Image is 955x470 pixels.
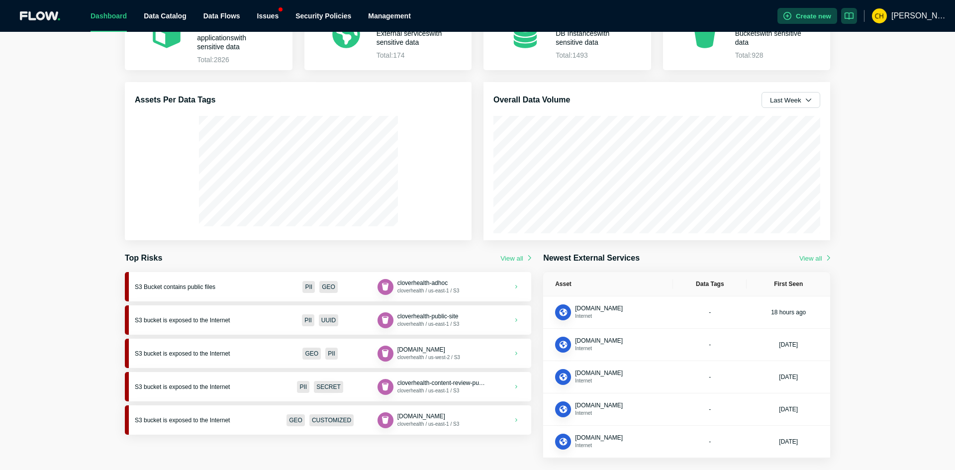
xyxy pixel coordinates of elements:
div: Bucketcloverhealth-public-sitecloverhealth / us-east-1 / S3 [378,312,460,328]
span: Internet [575,346,592,351]
span: cloverhealth-adhoc [397,280,448,286]
div: Application[DOMAIN_NAME]Internet [555,337,623,353]
div: Application[DOMAIN_NAME]Internet [555,434,623,450]
img: 1d4468ad15f0aeb7ce78447b2fe0b458 [872,8,887,23]
span: [DOMAIN_NAME] [397,346,445,353]
button: Last Week [762,92,820,108]
div: [DATE] [779,438,798,446]
span: cloverhealth / us-west-2 / S3 [397,355,460,360]
div: S3 bucket is exposed to the Internet [135,317,263,324]
div: Bucket[DOMAIN_NAME]cloverhealth / us-west-2 / S3 [378,346,460,362]
span: cloverhealth / us-east-1 / S3 [397,321,460,327]
span: [DOMAIN_NAME] [575,337,623,344]
span: [DOMAIN_NAME] [575,370,623,376]
button: Application [555,434,571,450]
span: cloverhealth-content-review-public-site [397,379,499,386]
div: S3 Bucket contains public files [135,283,263,290]
div: 18 hours ago [771,308,806,316]
button: cloverhealth-content-review-public-site [397,379,487,387]
button: Application [555,337,571,353]
span: cloverhealth-public-site [397,313,459,320]
div: Application[DOMAIN_NAME]Internet [555,369,623,385]
span: Internet [575,313,592,319]
div: - [685,438,735,446]
div: [DATE] [779,341,798,349]
img: Application [558,340,569,350]
div: PII [297,381,309,393]
button: cloverhealth-adhoc [397,279,448,287]
div: GEO [319,281,338,293]
span: cloverhealth / us-east-1 / S3 [397,421,460,427]
a: S3 bucket is exposed to the InternetGEOCUSTOMIZEDBucket[DOMAIN_NAME]cloverhealth / us-east-1 / S3 [125,405,531,435]
img: Bucket [380,415,390,425]
span: [DOMAIN_NAME] [575,434,623,441]
div: Application[DOMAIN_NAME]Internet [555,304,623,320]
img: Bucket [380,282,390,292]
div: - [685,341,735,349]
div: - [685,405,735,413]
a: Dashboard [91,12,127,20]
th: Data Tags [673,272,747,296]
span: cloverhealth / us-east-1 / S3 [397,388,460,393]
button: View all [799,255,830,262]
a: S3 bucket is exposed to the InternetPIIUUIDBucketcloverhealth-public-sitecloverhealth / us-east-1... [125,305,531,335]
p: DB Instances with sensitive data [556,29,627,47]
button: Application [555,369,571,385]
img: Application [558,404,569,415]
p: Internal applications with sensitive data [197,24,269,51]
button: [DOMAIN_NAME] [575,401,623,409]
button: Bucket [378,312,393,328]
button: [DOMAIN_NAME] [575,337,623,345]
div: SECRET [314,381,343,393]
button: Bucket [378,379,393,395]
button: [DOMAIN_NAME] [397,412,445,420]
div: Bucket[DOMAIN_NAME]cloverhealth / us-east-1 / S3 [378,412,460,428]
button: Bucket [378,346,393,362]
button: cloverhealth-public-site [397,312,459,320]
button: Application [555,401,571,417]
th: First Seen [747,272,830,296]
img: Bucket [380,348,390,359]
div: Bucketcloverhealth-adhoccloverhealth / us-east-1 / S3 [378,279,460,295]
th: Asset [543,272,673,296]
div: GEO [302,348,321,360]
img: Application [558,372,569,382]
p: Total: 174 [377,52,448,59]
div: Bucketcloverhealth-content-review-public-sitecloverhealth / us-east-1 / S3 [378,379,487,395]
p: Total: 928 [735,52,807,59]
a: Security Policies [295,12,351,20]
button: Bucket [378,412,393,428]
p: Buckets with sensitive data [735,29,807,47]
h3: Top Risks [125,252,162,264]
button: View all [500,255,531,262]
button: [DOMAIN_NAME] [575,304,623,312]
a: Data Catalog [144,12,187,20]
h3: Assets Per Data Tags [135,94,215,106]
a: S3 bucket is exposed to the InternetGEOPIIBucket[DOMAIN_NAME]cloverhealth / us-west-2 / S3 [125,339,531,368]
img: Bucket [380,381,390,392]
div: [DATE] [779,405,798,413]
div: CUSTOMIZED [309,414,354,426]
div: S3 bucket is exposed to the Internet [135,383,263,390]
button: [DOMAIN_NAME] [575,434,623,442]
button: [DOMAIN_NAME] [575,369,623,377]
span: Data Flows [203,12,240,20]
img: Bucket [380,315,390,325]
span: Internet [575,410,592,416]
div: - [685,308,735,316]
a: S3 Bucket contains public filesPIIGEOBucketcloverhealth-adhoccloverhealth / us-east-1 / S3 [125,272,531,301]
button: [DOMAIN_NAME] [397,346,445,354]
div: PII [302,281,315,293]
span: [DOMAIN_NAME] [575,402,623,409]
div: [DATE] [779,373,798,381]
p: External services with sensitive data [377,29,448,47]
div: PII [302,314,314,326]
button: Bucket [378,279,393,295]
button: Create new [777,8,837,24]
span: Internet [575,378,592,383]
img: Application [558,437,569,447]
h3: Overall Data Volume [493,94,570,106]
div: PII [325,348,338,360]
